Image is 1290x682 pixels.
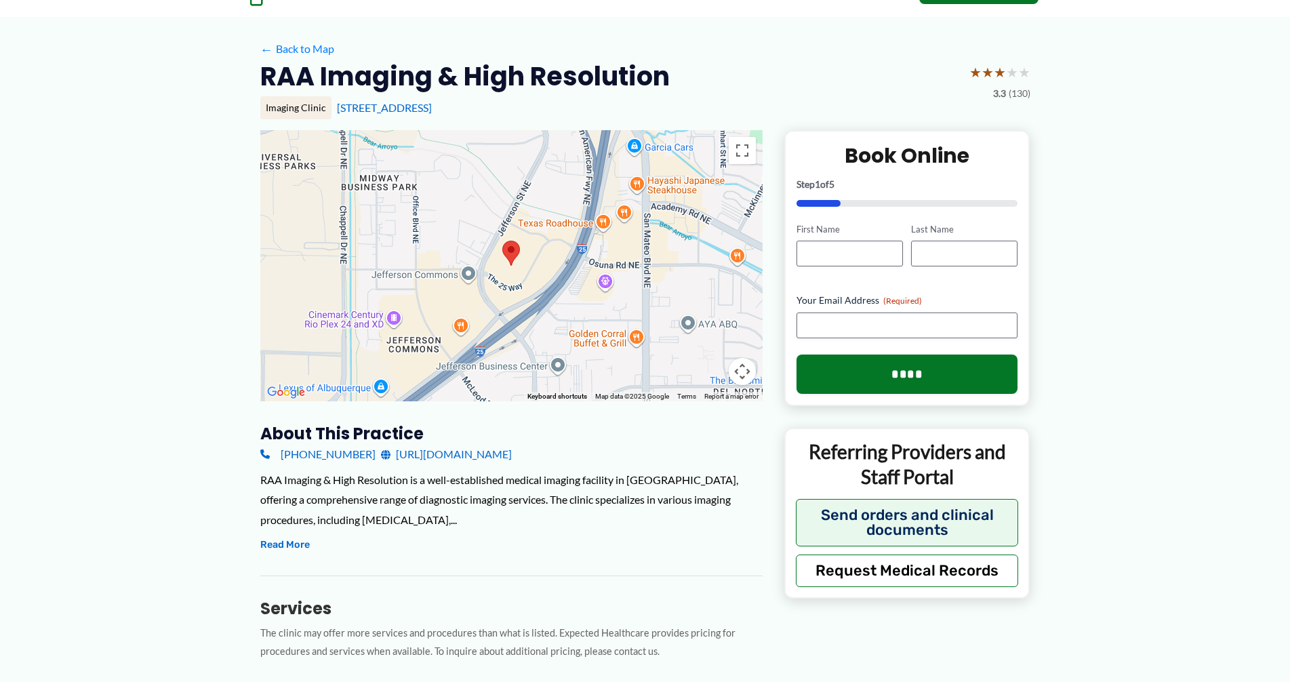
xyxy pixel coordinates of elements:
[264,384,308,401] img: Google
[704,393,759,400] a: Report a map error
[1009,85,1030,102] span: (130)
[337,101,432,114] a: [STREET_ADDRESS]
[260,598,763,619] h3: Services
[677,393,696,400] a: Terms (opens in new tab)
[527,392,587,401] button: Keyboard shortcuts
[381,444,512,464] a: [URL][DOMAIN_NAME]
[260,470,763,530] div: RAA Imaging & High Resolution is a well-established medical imaging facility in [GEOGRAPHIC_DATA]...
[815,178,820,190] span: 1
[729,137,756,164] button: Toggle fullscreen view
[595,393,669,400] span: Map data ©2025 Google
[260,60,670,93] h2: RAA Imaging & High Resolution
[260,43,273,56] span: ←
[994,60,1006,85] span: ★
[260,624,763,661] p: The clinic may offer more services and procedures than what is listed. Expected Healthcare provid...
[260,537,310,553] button: Read More
[797,223,903,236] label: First Name
[883,296,922,306] span: (Required)
[796,439,1019,489] p: Referring Providers and Staff Portal
[260,96,331,119] div: Imaging Clinic
[797,180,1018,189] p: Step of
[729,358,756,385] button: Map camera controls
[797,142,1018,169] h2: Book Online
[993,85,1006,102] span: 3.3
[260,39,334,59] a: ←Back to Map
[260,444,376,464] a: [PHONE_NUMBER]
[797,294,1018,307] label: Your Email Address
[829,178,834,190] span: 5
[796,499,1019,546] button: Send orders and clinical documents
[260,423,763,444] h3: About this practice
[911,223,1017,236] label: Last Name
[796,555,1019,587] button: Request Medical Records
[969,60,982,85] span: ★
[1006,60,1018,85] span: ★
[264,384,308,401] a: Open this area in Google Maps (opens a new window)
[982,60,994,85] span: ★
[1018,60,1030,85] span: ★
